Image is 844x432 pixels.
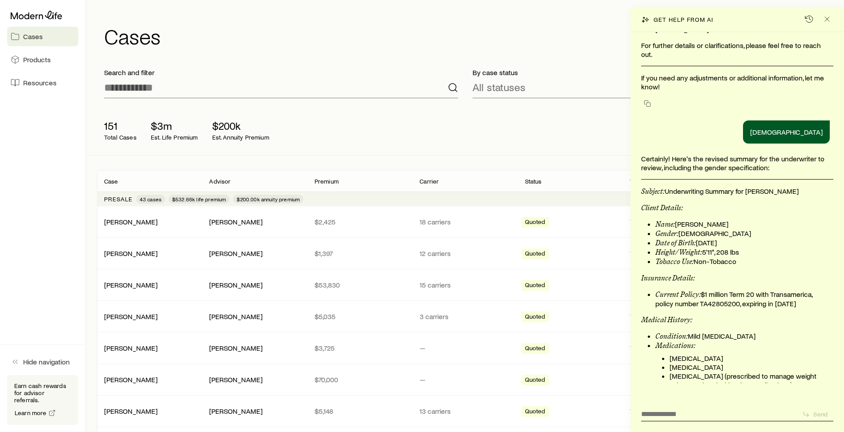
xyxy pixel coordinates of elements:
[655,248,702,256] strong: Height/Weight:
[670,354,823,363] li: [MEDICAL_DATA]
[315,178,339,185] p: Premium
[641,274,695,282] strong: Insurance Details:
[641,187,665,196] strong: Subject:
[654,16,713,23] p: Get help from AI
[655,238,823,248] li: [DATE]
[104,249,157,257] a: [PERSON_NAME]
[104,134,137,141] p: Total Cases
[525,281,545,291] span: Quoted
[655,220,675,228] strong: Name:
[641,316,692,324] strong: Medical History:
[104,217,157,226] a: [PERSON_NAME]
[104,344,157,352] a: [PERSON_NAME]
[821,13,833,25] button: Close
[7,73,78,92] a: Resources
[655,257,694,266] strong: Tobacco Use:
[655,332,823,341] li: Mild [MEDICAL_DATA]
[655,229,823,238] li: [DEMOGRAPHIC_DATA]
[315,280,405,289] p: $53,830
[750,128,823,136] p: [DEMOGRAPHIC_DATA]
[15,410,47,416] span: Learn more
[655,341,695,350] strong: Medications:
[655,248,823,257] li: 5'11", 208 lbs
[212,134,269,141] p: Est. Annuity Premium
[209,312,262,321] div: [PERSON_NAME]
[420,217,510,226] p: 18 carriers
[525,250,545,259] span: Quoted
[23,78,57,87] span: Resources
[655,332,688,340] strong: Condition:
[420,178,439,185] p: Carrier
[670,372,823,389] li: [MEDICAL_DATA] (prescribed to manage weight gain associated with other medications)
[104,25,833,47] h1: Cases
[151,134,198,141] p: Est. Life Premium
[641,204,683,212] strong: Client Details:
[525,408,545,417] span: Quoted
[525,376,545,385] span: Quoted
[315,312,405,321] p: $5,035
[14,382,71,404] p: Earn cash rewards for advisor referrals.
[315,407,405,416] p: $5,148
[472,81,525,93] p: All statuses
[104,196,133,203] p: Presale
[655,220,823,229] li: [PERSON_NAME]
[209,280,262,290] div: [PERSON_NAME]
[237,196,300,203] span: $200.00k annuity premium
[641,154,833,172] p: Certainly! Here's the revised summary for the underwriter to review, including the gender specifi...
[641,73,833,91] p: If you need any adjustments or additional information, let me know!
[104,375,157,384] a: [PERSON_NAME]
[799,408,833,420] button: Send
[104,280,157,290] div: [PERSON_NAME]
[23,357,70,366] span: Hide navigation
[172,196,226,203] span: $532.66k life premium
[315,375,405,384] p: $70,000
[104,68,458,77] p: Search and filter
[7,375,78,425] div: Earn cash rewards for advisor referrals.Learn more
[209,344,262,353] div: [PERSON_NAME]
[420,280,510,289] p: 15 carriers
[104,120,137,132] p: 151
[212,120,269,132] p: $200k
[315,217,405,226] p: $2,425
[655,290,823,308] li: $1 million Term 20 with Transamerica, policy number TA42805200, expiring in [DATE]
[209,375,262,384] div: [PERSON_NAME]
[7,352,78,372] button: Hide navigation
[151,120,198,132] p: $3m
[813,411,828,418] p: Send
[23,32,43,41] span: Cases
[104,407,157,415] a: [PERSON_NAME]
[104,344,157,353] div: [PERSON_NAME]
[655,290,701,299] strong: Current Policy:
[420,344,510,352] p: —
[104,280,157,289] a: [PERSON_NAME]
[525,344,545,354] span: Quoted
[420,375,510,384] p: —
[23,55,51,64] span: Products
[209,178,230,185] p: Advisor
[104,407,157,416] div: [PERSON_NAME]
[209,407,262,416] div: [PERSON_NAME]
[420,312,510,321] p: 3 carriers
[104,312,157,321] div: [PERSON_NAME]
[7,27,78,46] a: Cases
[104,178,118,185] p: Case
[104,217,157,227] div: [PERSON_NAME]
[525,218,545,228] span: Quoted
[670,363,823,372] li: [MEDICAL_DATA]
[655,257,823,266] li: Non-Tobacco
[7,50,78,69] a: Products
[525,178,542,185] p: Status
[104,312,157,320] a: [PERSON_NAME]
[641,41,833,59] p: For further details or clarifications, please feel free to reach out.
[140,196,162,203] span: 43 cases
[655,229,678,238] strong: Gender:
[420,249,510,258] p: 12 carriers
[315,344,405,352] p: $3,725
[209,217,262,227] div: [PERSON_NAME]
[472,68,827,77] p: By case status
[315,249,405,258] p: $1,397
[420,407,510,416] p: 13 carriers
[525,313,545,322] span: Quoted
[641,187,833,196] p: Underwriting Summary for [PERSON_NAME]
